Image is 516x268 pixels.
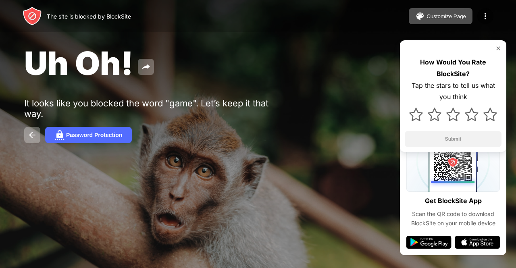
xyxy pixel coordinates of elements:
[405,131,501,147] button: Submit
[47,13,131,20] div: The site is blocked by BlockSite
[406,210,500,228] div: Scan the QR code to download BlockSite on your mobile device
[425,195,482,207] div: Get BlockSite App
[415,11,425,21] img: pallet.svg
[27,130,37,140] img: back.svg
[495,45,501,52] img: rate-us-close.svg
[446,108,460,121] img: star.svg
[24,98,273,119] div: It looks like you blocked the word "game". Let’s keep it that way.
[428,108,441,121] img: star.svg
[455,236,500,249] img: app-store.svg
[465,108,479,121] img: star.svg
[409,108,423,121] img: star.svg
[409,8,472,24] button: Customize Page
[483,108,497,121] img: star.svg
[481,11,490,21] img: menu-icon.svg
[405,80,501,103] div: Tap the stars to tell us what you think
[405,56,501,80] div: How Would You Rate BlockSite?
[406,236,451,249] img: google-play.svg
[427,13,466,19] div: Customize Page
[141,62,151,72] img: share.svg
[24,44,133,83] span: Uh Oh!
[23,6,42,26] img: header-logo.svg
[55,130,64,140] img: password.svg
[66,132,122,138] div: Password Protection
[45,127,132,143] button: Password Protection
